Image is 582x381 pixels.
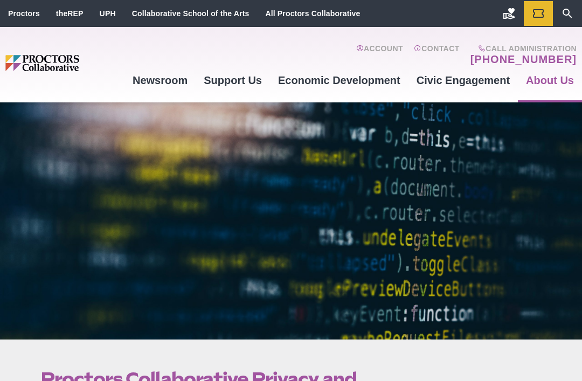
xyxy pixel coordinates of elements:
[553,1,582,26] a: Search
[467,44,577,53] span: Call Administration
[265,9,360,18] a: All Proctors Collaborative
[270,66,408,95] a: Economic Development
[100,9,116,18] a: UPH
[124,66,196,95] a: Newsroom
[56,9,84,18] a: theREP
[470,53,577,66] a: [PHONE_NUMBER]
[8,9,40,18] a: Proctors
[5,55,124,71] img: Proctors logo
[518,66,582,95] a: About Us
[414,44,460,66] a: Contact
[356,44,403,66] a: Account
[408,66,518,95] a: Civic Engagement
[196,66,270,95] a: Support Us
[132,9,250,18] a: Collaborative School of the Arts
